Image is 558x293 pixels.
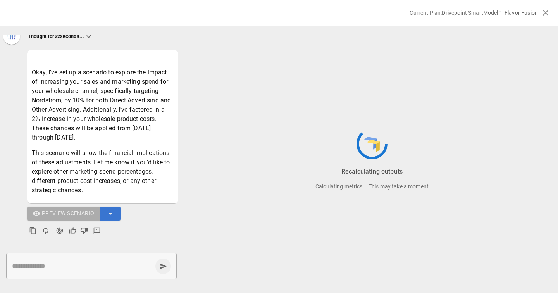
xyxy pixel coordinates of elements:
img: Thinking [6,31,17,41]
p: Thought for 22 seconds... [28,33,84,40]
p: Calculating metrics... This may take a moment [186,183,558,191]
p: Current Plan: Drivepoint SmartModel™- Flavor Fusion [410,9,538,17]
button: Good Response [67,225,78,236]
p: Recalculating outputs [341,167,403,176]
img: Drivepoint [364,137,380,152]
button: Preview Scenario [27,207,101,221]
button: Regenerate Response [39,224,53,238]
p: This scenario will show the financial implications of these adjustments. Let me know if you'd lik... [32,148,174,195]
button: Detailed Feedback [90,224,104,238]
button: Bad Response [78,225,90,236]
button: Copy to clipboard [27,225,39,236]
button: Agent Changes Data [53,224,67,238]
p: Okay, I've set up a scenario to explore the impact of increasing your sales and marketing spend f... [32,68,174,142]
span: Preview Scenario [42,209,94,218]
